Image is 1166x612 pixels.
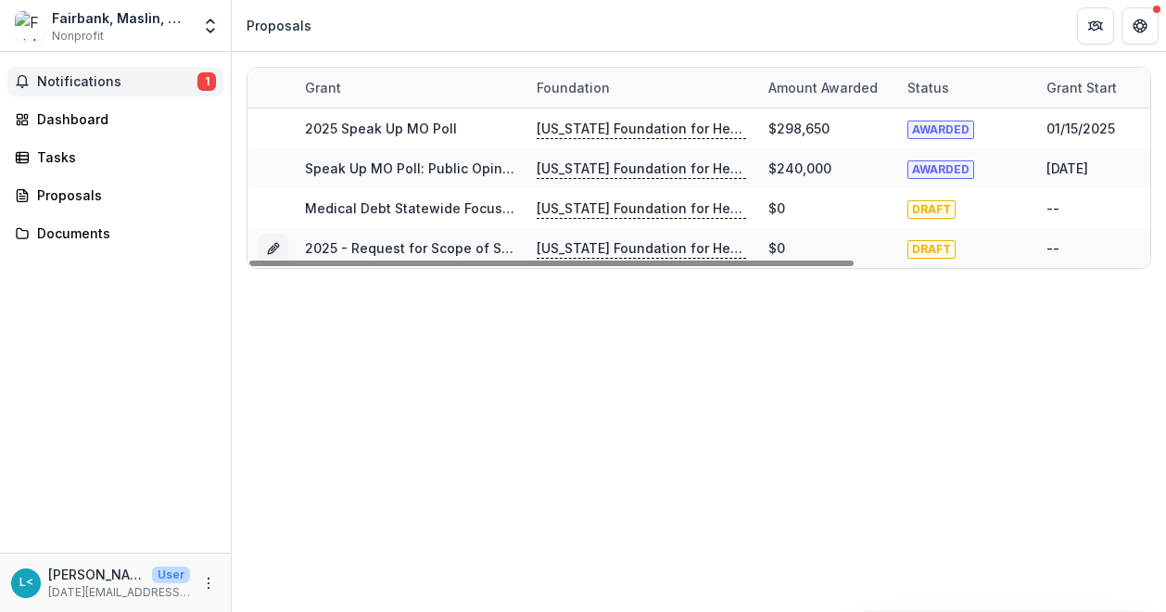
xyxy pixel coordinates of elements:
[247,16,311,35] div: Proposals
[1035,78,1128,97] div: Grant start
[305,240,549,256] a: 2025 - Request for Scope of Services
[1046,119,1115,138] div: 01/15/2025
[7,180,223,210] a: Proposals
[757,68,896,108] div: Amount awarded
[37,185,209,205] div: Proposals
[37,223,209,243] div: Documents
[7,104,223,134] a: Dashboard
[239,12,319,39] nav: breadcrumb
[526,78,621,97] div: Foundation
[259,234,288,263] button: Grant f2692784-d301-46f9-b526-14ae9e2452ef
[152,567,190,583] p: User
[197,7,223,45] button: Open entity switcher
[1046,198,1059,218] div: --
[7,218,223,249] a: Documents
[1122,7,1159,45] button: Get Help
[7,67,223,96] button: Notifications1
[19,577,33,589] div: Lucia Del Puppo <lucia@fm3research.com>
[48,565,145,584] p: [PERSON_NAME] Del [PERSON_NAME] <[PERSON_NAME][EMAIL_ADDRESS][DOMAIN_NAME]>
[757,78,889,97] div: Amount awarded
[896,68,1035,108] div: Status
[305,200,595,216] a: Medical Debt Statewide Focus Group Project
[907,240,956,259] span: DRAFT
[537,159,746,179] p: [US_STATE] Foundation for Health
[907,160,974,179] span: AWARDED
[48,584,190,601] p: [DATE][EMAIL_ADDRESS][DOMAIN_NAME]
[1077,7,1114,45] button: Partners
[768,238,785,258] div: $0
[52,28,104,45] span: Nonprofit
[7,142,223,172] a: Tasks
[907,121,974,139] span: AWARDED
[537,198,746,219] p: [US_STATE] Foundation for Health
[537,119,746,139] p: [US_STATE] Foundation for Health
[305,160,680,176] a: Speak Up MO Poll: Public Opinion Research in [US_STATE]
[768,198,785,218] div: $0
[526,68,757,108] div: Foundation
[294,78,352,97] div: Grant
[15,11,44,41] img: Fairbank, Maslin, Maullin, Metz & Associates
[537,238,746,259] p: [US_STATE] Foundation for Health
[294,68,526,108] div: Grant
[37,147,209,167] div: Tasks
[197,572,220,594] button: More
[896,78,960,97] div: Status
[907,200,956,219] span: DRAFT
[768,119,830,138] div: $298,650
[1046,159,1088,178] div: [DATE]
[768,159,831,178] div: $240,000
[197,72,216,91] span: 1
[37,109,209,129] div: Dashboard
[52,8,190,28] div: Fairbank, Maslin, Maullin, [PERSON_NAME] & Associates
[37,74,197,90] span: Notifications
[305,121,457,136] a: 2025 Speak Up MO Poll
[1046,238,1059,258] div: --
